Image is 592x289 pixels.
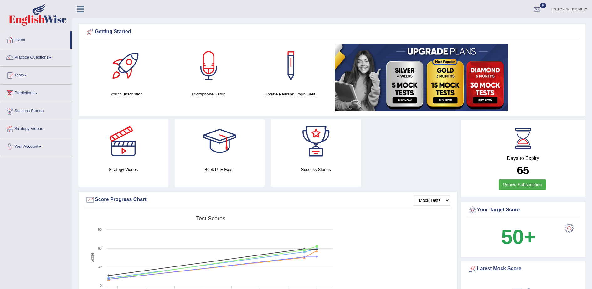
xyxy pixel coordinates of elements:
h4: Days to Expiry [468,156,579,161]
img: small5.jpg [335,44,508,111]
a: Strategy Videos [0,120,72,136]
h4: Microphone Setup [171,91,246,97]
b: 50+ [501,225,536,248]
a: Predictions [0,85,72,100]
span: 0 [540,3,546,8]
text: 60 [98,246,102,250]
div: Latest Mock Score [468,264,579,274]
h4: Success Stories [271,166,361,173]
div: Getting Started [85,27,579,37]
h4: Strategy Videos [78,166,168,173]
tspan: Score [90,253,95,263]
a: Practice Questions [0,49,72,65]
text: 0 [100,284,102,287]
b: 65 [517,164,529,176]
h4: Your Subscription [89,91,164,97]
a: Home [0,31,70,47]
text: 90 [98,228,102,231]
a: Your Account [0,138,72,154]
a: Success Stories [0,102,72,118]
div: Score Progress Chart [85,195,450,204]
a: Tests [0,67,72,82]
h4: Book PTE Exam [175,166,265,173]
tspan: Test scores [196,215,225,222]
a: Renew Subscription [499,179,546,190]
text: 30 [98,265,102,269]
h4: Update Pearson Login Detail [253,91,329,97]
div: Your Target Score [468,205,579,215]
